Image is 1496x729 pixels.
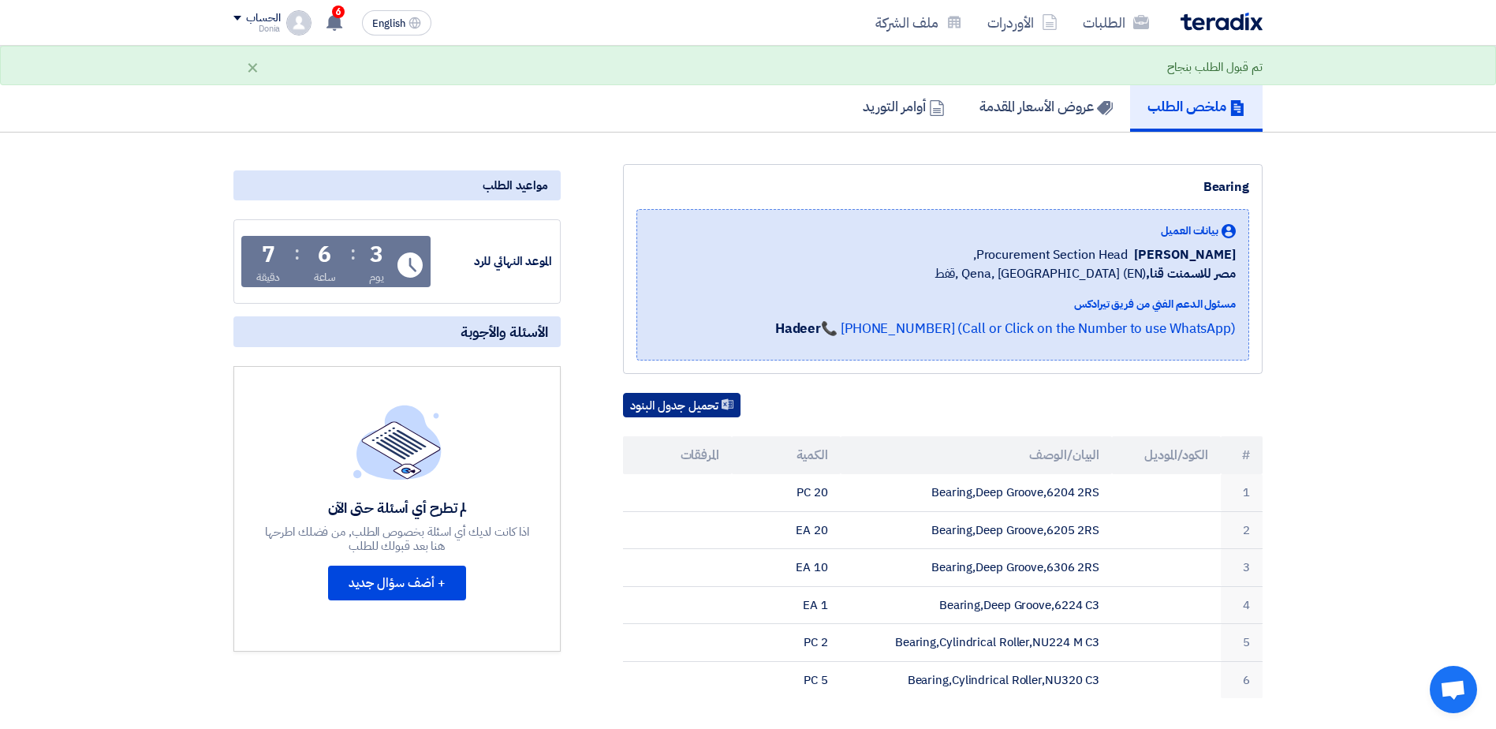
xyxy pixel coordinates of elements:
[975,4,1070,41] a: الأوردرات
[294,239,300,267] div: :
[1146,264,1236,283] b: مصر للاسمنت قنا,
[841,511,1113,549] td: Bearing,Deep Groove,6205 2RS
[973,245,1129,264] span: Procurement Section Head,
[369,269,384,286] div: يوم
[262,244,275,266] div: 7
[1181,13,1263,31] img: Teradix logo
[775,319,821,338] strong: Hadeer
[1221,661,1263,698] td: 6
[841,661,1113,698] td: Bearing,Cylindrical Roller,NU320 C3
[461,323,548,341] span: الأسئلة والأجوبة
[328,566,466,600] button: + أضف سؤال جديد
[732,474,841,511] td: 20 PC
[1221,436,1263,474] th: #
[1221,549,1263,587] td: 3
[732,624,841,662] td: 2 PC
[732,586,841,624] td: 1 EA
[318,244,331,266] div: 6
[1221,624,1263,662] td: 5
[314,269,337,286] div: ساعة
[1430,666,1477,713] div: Open chat
[1167,58,1263,77] div: تم قبول الطلب بنجاح
[841,586,1113,624] td: Bearing,Deep Groove,6224 C3
[732,661,841,698] td: 5 PC
[1134,245,1236,264] span: [PERSON_NAME]
[732,436,841,474] th: الكمية
[821,319,1236,338] a: 📞 [PHONE_NUMBER] (Call or Click on the Number to use WhatsApp)
[636,178,1249,196] div: Bearing
[1161,222,1218,239] span: بيانات العميل
[370,244,383,266] div: 3
[979,97,1113,115] h5: عروض الأسعار المقدمة
[1112,436,1221,474] th: الكود/الموديل
[775,296,1236,312] div: مسئول الدعم الفني من فريق تيرادكس
[233,170,561,200] div: مواعيد الطلب
[263,499,532,517] div: لم تطرح أي أسئلة حتى الآن
[863,97,945,115] h5: أوامر التوريد
[1221,474,1263,511] td: 1
[623,393,741,418] button: تحميل جدول البنود
[332,6,345,18] span: 6
[286,10,312,36] img: profile_test.png
[732,511,841,549] td: 20 EA
[841,549,1113,587] td: Bearing,Deep Groove,6306 2RS
[845,81,962,132] a: أوامر التوريد
[256,269,281,286] div: دقيقة
[246,58,259,77] div: ×
[841,436,1113,474] th: البيان/الوصف
[863,4,975,41] a: ملف الشركة
[362,10,431,36] button: English
[841,474,1113,511] td: Bearing,Deep Groove,6204 2RS
[246,12,280,25] div: الحساب
[841,624,1113,662] td: Bearing,Cylindrical Roller,NU224 M C3
[623,436,732,474] th: المرفقات
[1221,586,1263,624] td: 4
[372,18,405,29] span: English
[353,405,442,479] img: empty_state_list.svg
[434,252,552,271] div: الموعد النهائي للرد
[732,549,841,587] td: 10 EA
[935,264,1236,283] span: Qena, [GEOGRAPHIC_DATA] (EN) ,قفط
[1070,4,1162,41] a: الطلبات
[962,81,1130,132] a: عروض الأسعار المقدمة
[233,24,280,33] div: Donia
[1147,97,1245,115] h5: ملخص الطلب
[350,239,356,267] div: :
[1221,511,1263,549] td: 2
[1130,81,1263,132] a: ملخص الطلب
[263,525,532,553] div: اذا كانت لديك أي اسئلة بخصوص الطلب, من فضلك اطرحها هنا بعد قبولك للطلب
